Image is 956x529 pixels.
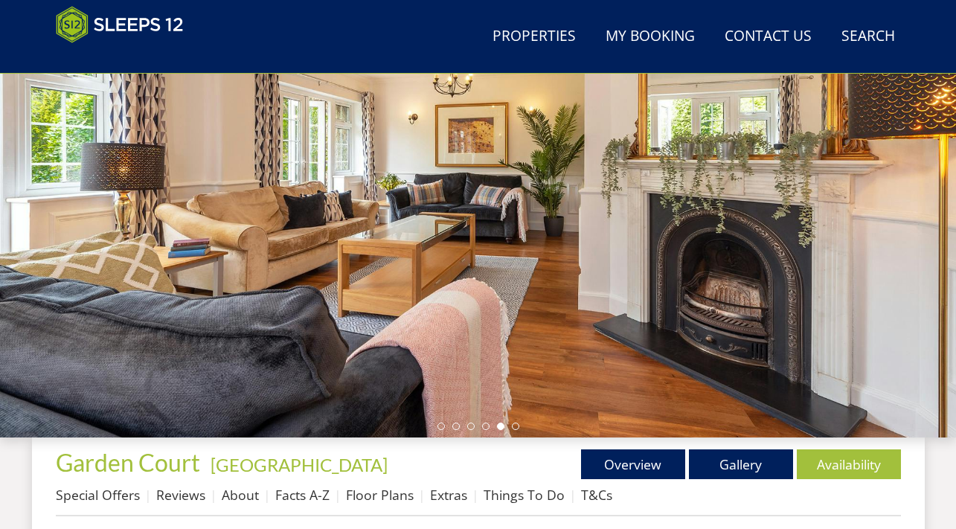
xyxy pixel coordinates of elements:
iframe: Customer reviews powered by Trustpilot [48,52,205,65]
a: Contact Us [719,20,818,54]
a: T&Cs [581,486,612,504]
a: Availability [797,449,901,479]
span: - [205,454,388,475]
a: Search [835,20,901,54]
img: Sleeps 12 [56,6,184,43]
a: Special Offers [56,486,140,504]
a: Things To Do [484,486,565,504]
a: Facts A-Z [275,486,330,504]
a: Gallery [689,449,793,479]
a: Floor Plans [346,486,414,504]
a: My Booking [600,20,701,54]
span: Garden Court [56,448,200,477]
a: Properties [487,20,582,54]
a: Extras [430,486,467,504]
a: About [222,486,259,504]
a: Garden Court [56,448,205,477]
a: Overview [581,449,685,479]
a: [GEOGRAPHIC_DATA] [211,454,388,475]
a: Reviews [156,486,205,504]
